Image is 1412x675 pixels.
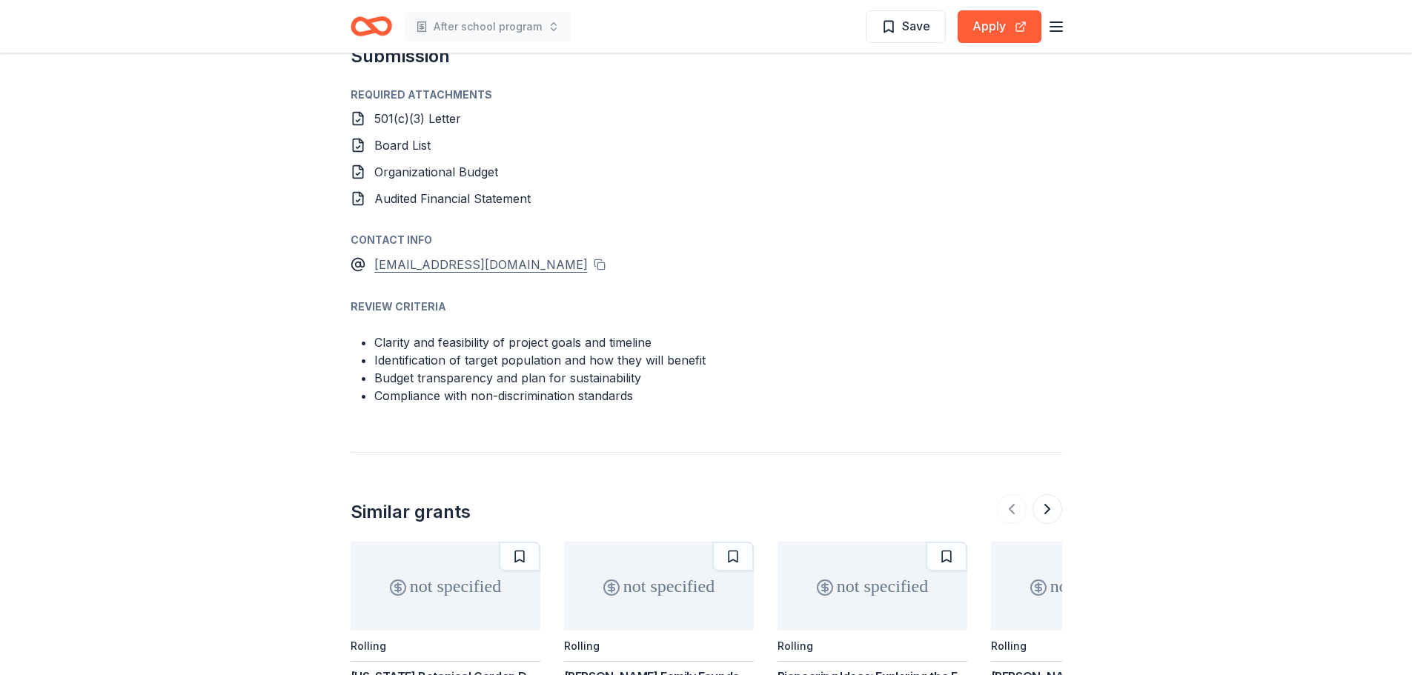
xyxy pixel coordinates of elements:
div: not specified [351,542,540,631]
div: Rolling [351,639,386,652]
div: Rolling [991,639,1027,652]
div: not specified [564,542,754,631]
span: Organizational Budget [374,164,498,179]
span: Board List [374,138,431,153]
button: After school program [404,12,571,41]
div: Rolling [778,639,813,652]
span: Save [902,16,930,36]
div: Rolling [564,639,600,652]
li: Compliance with non-discrimination standards [374,387,1062,405]
a: Home [351,9,392,44]
div: Required Attachments [351,86,1062,104]
h2: Submission [351,44,1062,68]
div: Contact info [351,231,1062,249]
span: After school program [434,18,542,36]
div: not specified [991,542,1181,631]
a: [EMAIL_ADDRESS][DOMAIN_NAME] [374,255,588,274]
span: Audited Financial Statement [374,191,531,206]
div: not specified [778,542,967,631]
li: Identification of target population and how they will benefit [374,351,1062,369]
button: Apply [958,10,1041,43]
span: 501(c)(3) Letter [374,111,461,126]
div: Review Criteria [351,298,1062,316]
div: Similar grants [351,500,471,524]
li: Clarity and feasibility of project goals and timeline [374,333,1062,351]
li: Budget transparency and plan for sustainability [374,369,1062,387]
button: Save [866,10,946,43]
